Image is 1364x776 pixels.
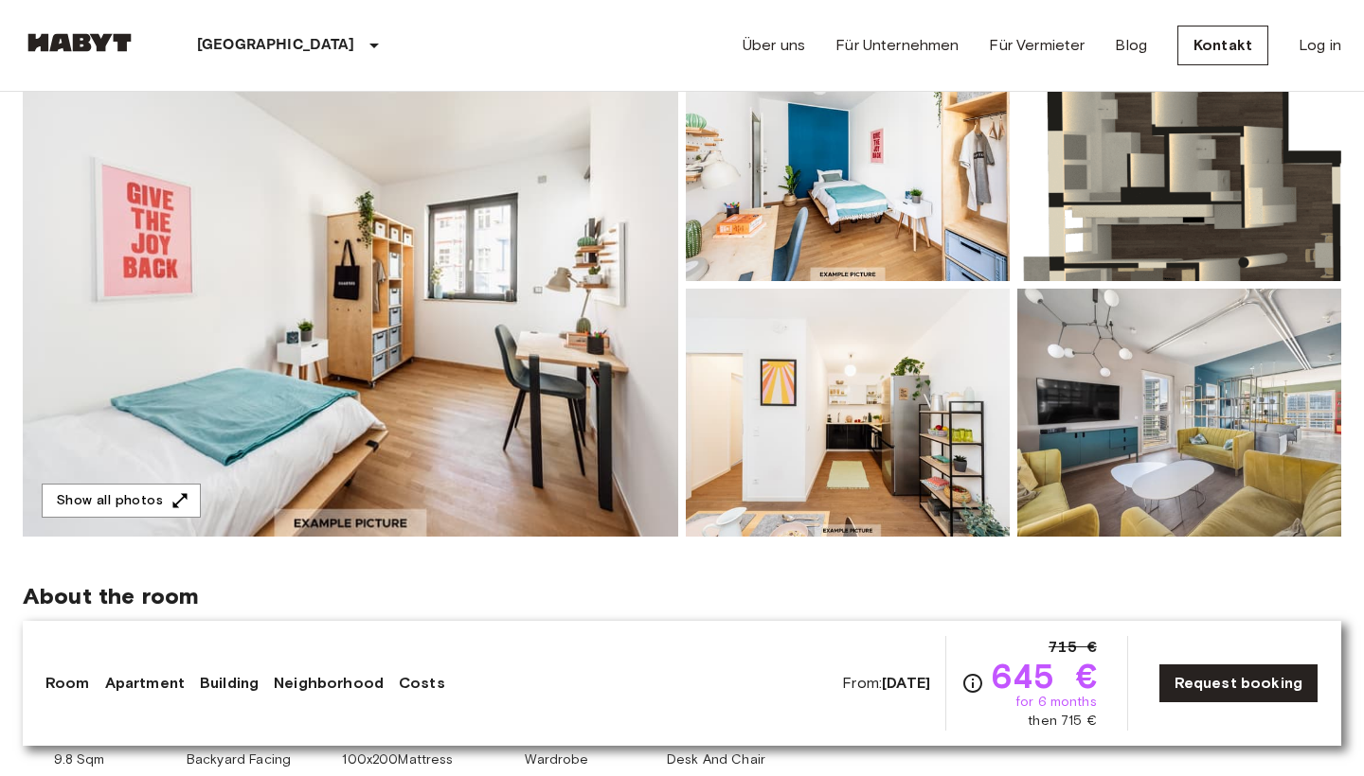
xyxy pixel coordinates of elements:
span: Wardrobe [525,750,588,769]
img: Marketing picture of unit DE-01-09-060-04Q [23,33,678,537]
span: Backyard Facing [187,750,291,769]
span: About the room [23,582,1341,610]
a: Log in [1299,34,1341,57]
img: Picture of unit DE-01-09-060-04Q [1017,33,1341,281]
svg: Check cost overview for full price breakdown. Please note that discounts apply to new joiners onl... [961,672,984,695]
span: then 715 € [1028,712,1097,731]
span: 9.8 Sqm [54,750,104,769]
img: Picture of unit DE-01-09-060-04Q [686,33,1010,281]
span: 100x200Mattress [342,750,453,769]
a: Für Vermieter [989,34,1085,57]
a: Blog [1115,34,1147,57]
span: for 6 months [1015,693,1097,712]
a: Costs [399,672,445,695]
a: Apartment [105,672,185,695]
b: [DATE] [882,674,930,692]
span: 715 € [1049,636,1097,659]
a: Für Unternehmen [835,34,959,57]
a: Neighborhood [274,672,384,695]
a: Room [45,672,90,695]
p: [GEOGRAPHIC_DATA] [197,34,355,57]
img: Picture of unit DE-01-09-060-04Q [686,289,1010,537]
span: Desk And Chair [667,750,765,769]
button: Show all photos [42,484,201,519]
a: Über uns [743,34,805,57]
a: Kontakt [1177,26,1268,65]
span: 645 € [992,659,1097,693]
span: From: [842,673,930,694]
a: Building [200,672,259,695]
img: Habyt [23,33,136,52]
img: Picture of unit DE-01-09-060-04Q [1017,289,1341,537]
a: Request booking [1158,663,1319,703]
